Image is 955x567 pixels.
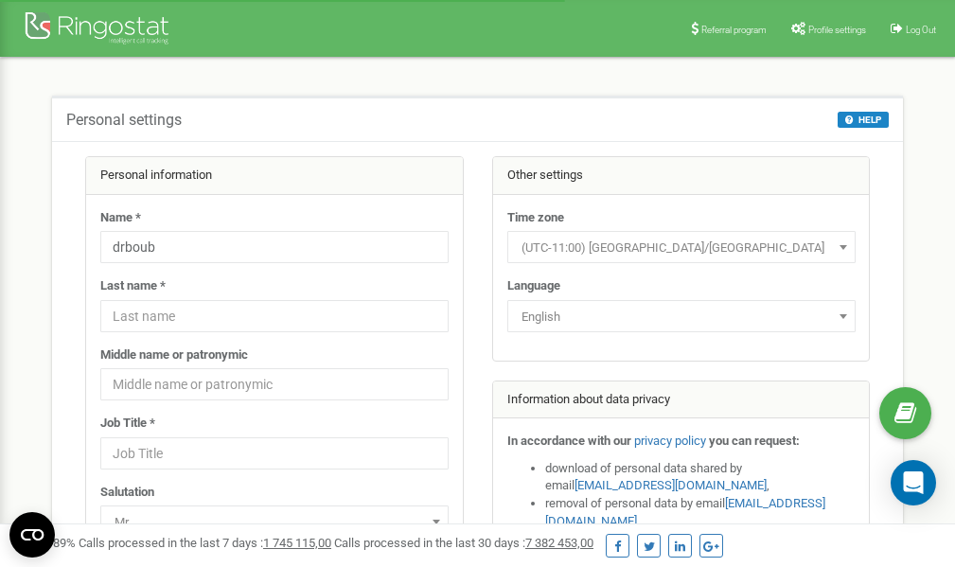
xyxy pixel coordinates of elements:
[507,231,856,263] span: (UTC-11:00) Pacific/Midway
[100,415,155,433] label: Job Title *
[634,434,706,448] a: privacy policy
[838,112,889,128] button: HELP
[107,509,442,536] span: Mr.
[514,304,849,330] span: English
[334,536,593,550] span: Calls processed in the last 30 days :
[891,460,936,505] div: Open Intercom Messenger
[701,25,767,35] span: Referral program
[100,484,154,502] label: Salutation
[9,512,55,558] button: Open CMP widget
[100,277,166,295] label: Last name *
[100,209,141,227] label: Name *
[709,434,800,448] strong: you can request:
[507,300,856,332] span: English
[86,157,463,195] div: Personal information
[507,209,564,227] label: Time zone
[906,25,936,35] span: Log Out
[575,478,767,492] a: [EMAIL_ADDRESS][DOMAIN_NAME]
[525,536,593,550] u: 7 382 453,00
[100,368,449,400] input: Middle name or patronymic
[263,536,331,550] u: 1 745 115,00
[100,300,449,332] input: Last name
[507,434,631,448] strong: In accordance with our
[100,437,449,470] input: Job Title
[514,235,849,261] span: (UTC-11:00) Pacific/Midway
[808,25,866,35] span: Profile settings
[66,112,182,129] h5: Personal settings
[545,495,856,530] li: removal of personal data by email ,
[507,277,560,295] label: Language
[100,231,449,263] input: Name
[493,381,870,419] div: Information about data privacy
[100,346,248,364] label: Middle name or patronymic
[493,157,870,195] div: Other settings
[545,460,856,495] li: download of personal data shared by email ,
[100,505,449,538] span: Mr.
[79,536,331,550] span: Calls processed in the last 7 days :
